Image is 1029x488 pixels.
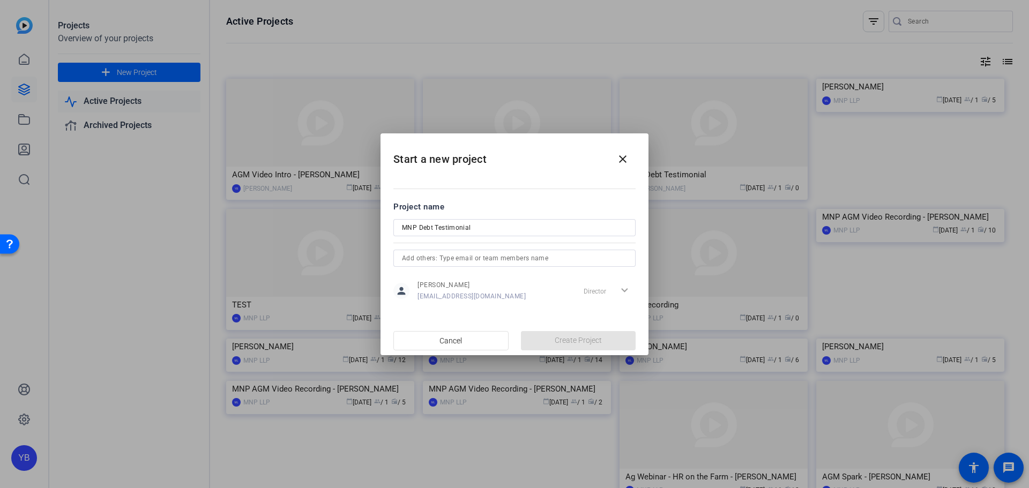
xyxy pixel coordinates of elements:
div: Project name [393,201,636,213]
input: Add others: Type email or team members name [402,252,627,265]
span: [EMAIL_ADDRESS][DOMAIN_NAME] [417,292,526,301]
mat-icon: close [616,153,629,166]
h2: Start a new project [381,133,648,177]
span: [PERSON_NAME] [417,281,526,289]
mat-icon: person [393,283,409,299]
input: Enter Project Name [402,221,627,234]
button: Cancel [393,331,509,350]
span: Cancel [439,331,462,351]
